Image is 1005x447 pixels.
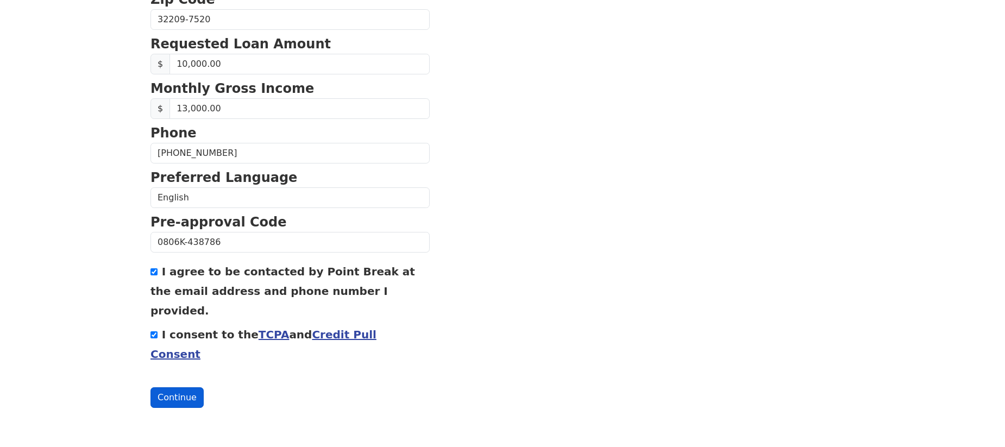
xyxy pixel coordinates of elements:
[150,36,331,52] strong: Requested Loan Amount
[150,265,415,317] label: I agree to be contacted by Point Break at the email address and phone number I provided.
[150,328,376,361] a: Credit Pull Consent
[169,54,430,74] input: Requested Loan Amount
[150,125,197,141] strong: Phone
[150,215,287,230] strong: Pre-approval Code
[150,328,376,361] label: I consent to the and
[169,98,430,119] input: Monthly Gross Income
[150,9,430,30] input: Zip Code
[150,98,170,119] span: $
[150,170,297,185] strong: Preferred Language
[150,79,430,98] p: Monthly Gross Income
[259,328,290,341] a: TCPA
[150,387,204,408] button: Continue
[150,143,430,163] input: Phone
[150,232,430,253] input: Pre-approval Code
[150,54,170,74] span: $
